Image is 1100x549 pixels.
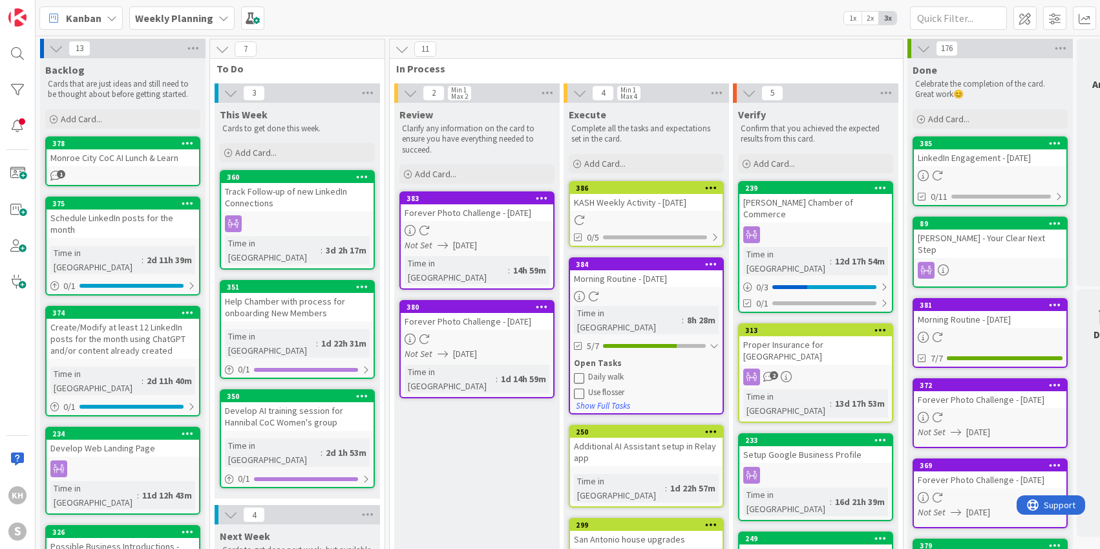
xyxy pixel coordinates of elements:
span: 😊 [953,89,964,100]
div: 2d 11h 39m [143,253,195,267]
div: 369 [920,461,1066,470]
a: 233Setup Google Business ProfileTime in [GEOGRAPHIC_DATA]:16d 21h 39m [738,433,893,521]
div: [PERSON_NAME] Chamber of Commerce [739,194,892,222]
p: Celebrate the completion of the card. Great work [915,79,1065,100]
div: Time in [GEOGRAPHIC_DATA] [225,236,321,264]
span: 2 [423,85,445,101]
div: San Antonio house upgrades [570,531,723,548]
span: Add Card... [754,158,795,169]
div: 299San Antonio house upgrades [570,519,723,548]
div: Create/Modify at least 12 LinkedIn posts for the month using ChatGPT and/or content already created [47,319,199,359]
div: 372 [914,380,1066,391]
div: 14h 59m [510,263,549,277]
div: 350 [227,392,374,401]
div: 351 [227,283,374,292]
div: 385LinkedIn Engagement - [DATE] [914,138,1066,166]
div: 350Develop AI training session for Hannibal CoC Women's group [221,391,374,431]
span: 11 [414,41,436,57]
div: 384Morning Routine - [DATE] [570,259,723,287]
span: 7 [235,41,257,57]
a: 385LinkedIn Engagement - [DATE]0/11 [913,136,1068,206]
div: Time in [GEOGRAPHIC_DATA] [574,306,682,334]
button: Show Full Tasks [575,399,631,413]
span: 0 / 1 [63,400,76,414]
span: Next Week [220,530,270,543]
span: 0/11 [931,190,947,204]
span: [DATE] [966,506,990,519]
div: Forever Photo Challenge - [DATE] [914,471,1066,488]
div: Develop Web Landing Page [47,440,199,457]
div: 249 [739,533,892,544]
div: 0/1 [221,361,374,378]
div: 89[PERSON_NAME] - Your Clear Next Step [914,218,1066,258]
div: 233 [739,435,892,446]
span: 4 [592,85,614,101]
div: 3d 2h 17m [323,243,370,257]
div: Help Chamber with process for onboarding New Members [221,293,374,321]
p: Cards to get done this week. [222,124,372,134]
span: : [321,243,323,257]
span: : [830,254,832,268]
div: Open Tasks [574,357,719,370]
a: 372Forever Photo Challenge - [DATE]Not Set[DATE] [913,378,1068,448]
div: 2d 1h 53m [323,446,370,460]
div: 233 [745,436,892,445]
div: Time in [GEOGRAPHIC_DATA] [405,365,496,393]
span: : [682,313,684,327]
span: 2 [770,371,778,380]
div: 250Additional AI Assistant setup in Relay app [570,426,723,466]
p: Clarify any information on the card to ensure you have everything needed to succeed. [402,124,552,155]
div: 2d 11h 40m [143,374,195,388]
a: 350Develop AI training session for Hannibal CoC Women's groupTime in [GEOGRAPHIC_DATA]:2d 1h 53m0/1 [220,389,375,488]
div: LinkedIn Engagement - [DATE] [914,149,1066,166]
div: Min 1 [451,87,467,93]
div: 234Develop Web Landing Page [47,428,199,457]
div: 360 [221,171,374,183]
span: 3 [243,85,265,101]
input: Quick Filter... [910,6,1007,30]
div: Additional AI Assistant setup in Relay app [570,438,723,466]
img: Visit kanbanzone.com [8,8,26,27]
span: Add Card... [928,113,969,125]
div: 383Forever Photo Challenge - [DATE] [401,193,553,221]
div: 250 [570,426,723,438]
div: 381Morning Routine - [DATE] [914,299,1066,328]
div: Develop AI training session for Hannibal CoC Women's group [221,402,374,431]
div: 12d 17h 54m [832,254,888,268]
div: 372Forever Photo Challenge - [DATE] [914,380,1066,408]
div: Time in [GEOGRAPHIC_DATA] [50,367,142,395]
span: : [830,495,832,509]
span: Support [27,2,59,17]
span: 0 / 1 [238,363,250,376]
div: Min 1 [620,87,636,93]
span: 3x [879,12,896,25]
a: 89[PERSON_NAME] - Your Clear Next Step [913,217,1068,288]
a: 239[PERSON_NAME] Chamber of CommerceTime in [GEOGRAPHIC_DATA]:12d 17h 54m0/30/1 [738,181,893,313]
div: 1d 22h 31m [318,336,370,350]
i: Not Set [918,506,946,518]
div: 1d 14h 59m [498,372,549,386]
div: Setup Google Business Profile [739,446,892,463]
div: Time in [GEOGRAPHIC_DATA] [405,256,508,285]
div: 386 [576,184,723,193]
div: Monroe City CoC AI Lunch & Learn [47,149,199,166]
div: 234 [47,428,199,440]
span: Verify [738,108,766,121]
div: 239 [739,182,892,194]
span: 5/7 [587,339,599,353]
div: 380 [407,303,553,312]
span: : [321,446,323,460]
a: 378Monroe City CoC AI Lunch & Learn [45,136,200,186]
a: 234Develop Web Landing PageTime in [GEOGRAPHIC_DATA]:11d 12h 43m [45,427,200,515]
a: 374Create/Modify at least 12 LinkedIn posts for the month using ChatGPT and/or content already cr... [45,306,200,416]
div: 299 [576,521,723,530]
span: : [142,253,143,267]
i: Not Set [918,426,946,438]
span: [DATE] [966,425,990,439]
a: 360Track Follow-up of new LinkedIn ConnectionsTime in [GEOGRAPHIC_DATA]:3d 2h 17m [220,170,375,270]
div: 375Schedule LinkedIn posts for the month [47,198,199,238]
div: 250 [576,427,723,436]
div: Time in [GEOGRAPHIC_DATA] [743,488,830,516]
div: 89 [914,218,1066,230]
div: 374 [47,307,199,319]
